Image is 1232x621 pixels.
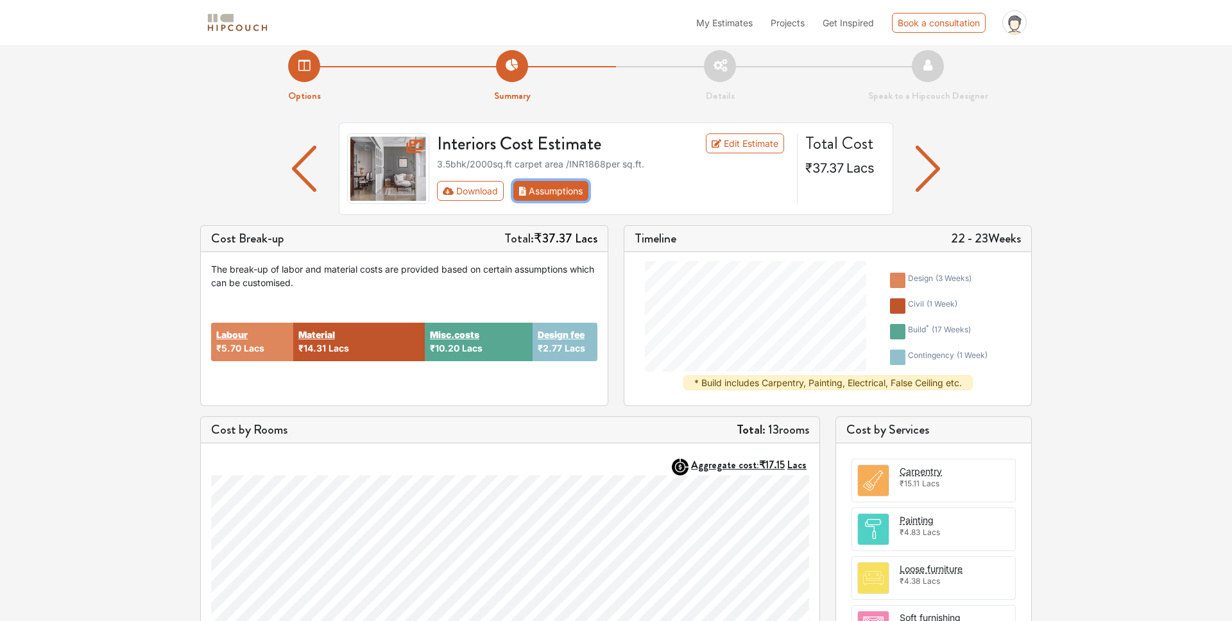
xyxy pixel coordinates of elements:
button: Misc.costs [430,328,479,341]
span: Lacs [244,343,264,353]
h3: Interiors Cost Estimate [429,133,674,155]
h4: Total Cost [805,133,882,153]
span: ( 17 weeks ) [932,325,971,334]
div: civil [908,298,957,314]
img: gallery [347,133,429,204]
h5: Cost by Rooms [211,422,287,438]
button: Labour [216,328,248,341]
button: Design fee [538,328,585,341]
button: Download [437,181,504,201]
span: ₹14.31 [298,343,326,353]
span: ( 3 weeks ) [936,273,971,283]
span: Lacs [787,457,807,472]
div: design [908,273,971,288]
h5: Cost Break-up [211,231,284,246]
span: ₹4.83 [900,527,920,537]
img: room.svg [858,465,889,496]
span: ( 1 week ) [957,350,988,360]
div: 3.5bhk / 2000 sq.ft carpet area /INR 1868 per sq.ft. [437,157,790,171]
img: arrow left [292,146,317,192]
span: ₹17.15 [759,457,785,472]
span: Projects [771,17,805,28]
strong: Aggregate cost: [691,457,807,472]
span: ₹37.37 [805,160,844,176]
button: Carpentry [900,464,942,478]
a: Edit Estimate [706,133,785,153]
span: Lacs [462,343,483,353]
span: ₹10.20 [430,343,459,353]
button: Assumptions [513,181,588,201]
strong: Speak to a Hipcouch Designer [868,89,988,103]
div: First group [437,181,599,201]
span: Lacs [846,160,875,176]
button: Painting [900,513,934,527]
span: Lacs [923,527,940,537]
strong: Total: [737,420,766,439]
strong: Summary [494,89,531,103]
img: AggregateIcon [672,459,689,475]
span: ₹2.77 [538,343,562,353]
div: The break-up of labor and material costs are provided based on certain assumptions which can be c... [211,262,597,289]
span: Get Inspired [823,17,874,28]
span: ₹15.11 [900,479,920,488]
div: contingency [908,350,988,365]
span: logo-horizontal.svg [205,8,269,37]
h5: 13 rooms [737,422,809,438]
h5: Total: [504,231,597,246]
h5: Cost by Services [846,422,1021,438]
span: ₹37.37 [534,229,572,248]
img: logo-horizontal.svg [205,12,269,34]
span: ( 1 week ) [927,299,957,309]
img: room.svg [858,563,889,593]
h5: Timeline [635,231,676,246]
span: Lacs [329,343,349,353]
strong: Details [706,89,735,103]
span: ₹4.38 [900,576,920,586]
h5: 22 - 23 Weeks [951,231,1021,246]
span: Lacs [923,576,940,586]
div: Toolbar with button groups [437,181,790,201]
button: Loose furniture [900,562,963,575]
img: arrow left [916,146,941,192]
span: My Estimates [696,17,753,28]
span: Lacs [922,479,939,488]
button: Material [298,328,335,341]
div: * Build includes Carpentry, Painting, Electrical, False Ceiling etc. [683,375,973,390]
img: room.svg [858,514,889,545]
span: Lacs [565,343,585,353]
button: Aggregate cost:₹17.15Lacs [691,459,809,471]
div: Book a consultation [892,13,986,33]
span: Lacs [575,229,597,248]
span: ₹5.70 [216,343,241,353]
strong: Options [288,89,321,103]
div: build [908,324,971,339]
